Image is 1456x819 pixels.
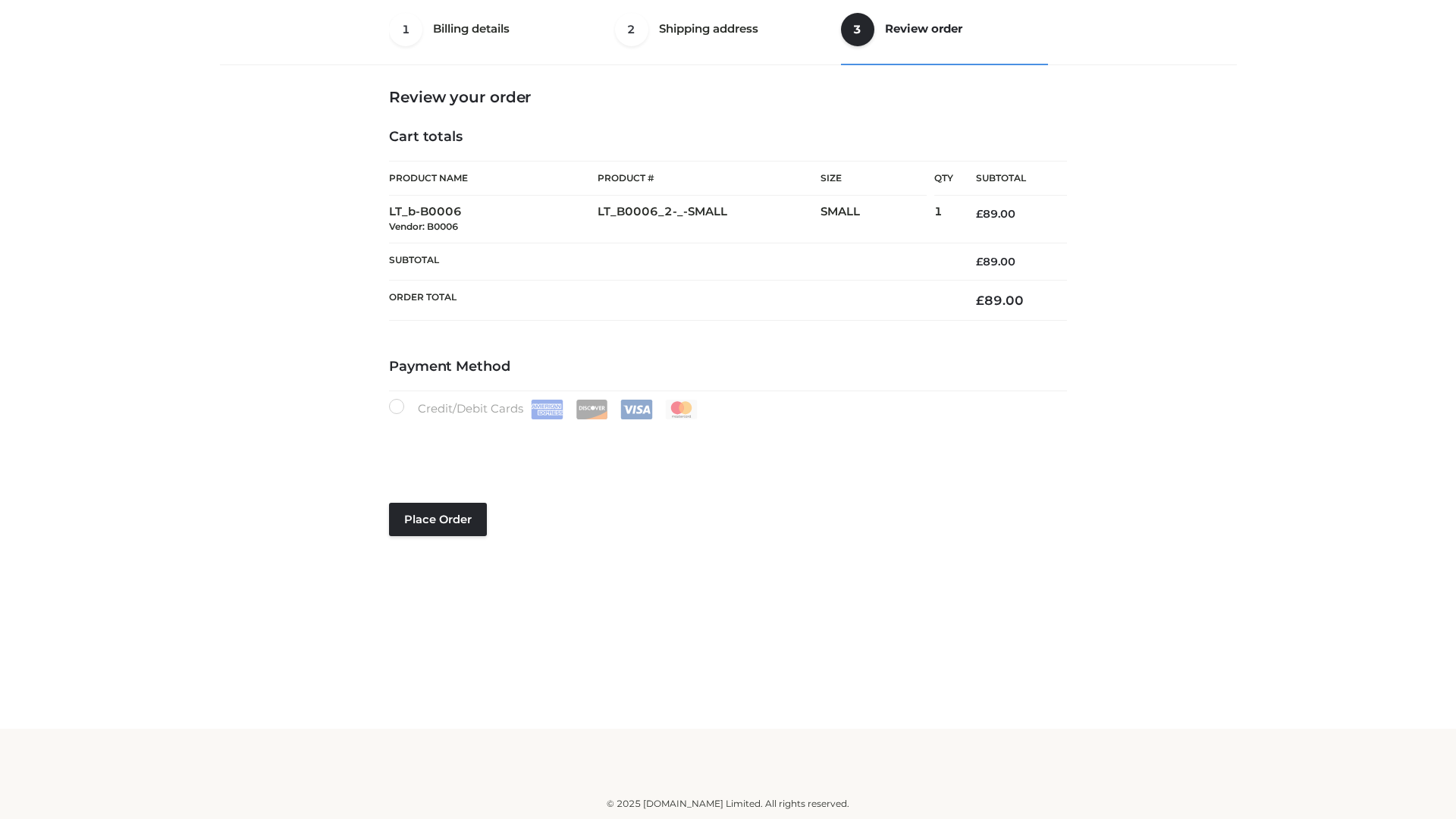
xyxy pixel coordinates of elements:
iframe: Secure payment input frame [386,416,1064,472]
td: 1 [934,196,953,243]
bdi: 89.00 [976,207,1015,221]
td: SMALL [821,196,934,243]
button: Place order [389,503,487,536]
th: Subtotal [953,162,1067,196]
div: © 2025 [DOMAIN_NAME] Limited. All rights reserved. [225,796,1231,811]
bdi: 89.00 [976,255,1015,268]
img: Visa [620,400,653,419]
span: £ [976,255,983,268]
img: Amex [531,400,563,419]
span: £ [976,207,983,221]
th: Qty [934,161,953,196]
img: Discover [576,400,608,419]
th: Product Name [389,161,598,196]
th: Order Total [389,281,953,321]
th: Product # [598,161,821,196]
h4: Payment Method [389,359,1067,375]
td: LT_B0006_2-_-SMALL [598,196,821,243]
th: Subtotal [389,243,953,280]
label: Credit/Debit Cards [389,399,699,419]
h4: Cart totals [389,129,1067,146]
img: Mastercard [665,400,698,419]
td: LT_b-B0006 [389,196,598,243]
h3: Review your order [389,88,1067,106]
span: £ [976,293,984,308]
small: Vendor: B0006 [389,221,458,232]
th: Size [821,162,927,196]
bdi: 89.00 [976,293,1024,308]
